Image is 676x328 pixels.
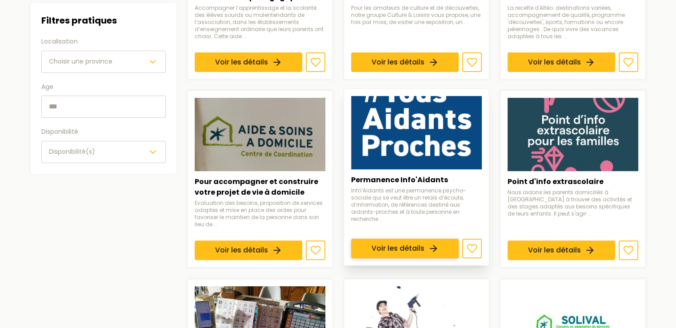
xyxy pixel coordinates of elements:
span: Choisir une province [49,57,112,66]
a: Voir les détails [195,241,302,260]
button: Disponibilité(s) [41,141,166,163]
button: Ajouter aux favoris [462,239,482,259]
label: Localisation [41,36,166,47]
button: Ajouter aux favoris [619,241,638,260]
label: Age [41,82,166,92]
button: Ajouter aux favoris [462,52,482,72]
a: Voir les détails [351,52,459,72]
a: Voir les détails [508,241,615,260]
label: Disponibilité [41,127,166,137]
button: Ajouter aux favoris [306,52,325,72]
a: Voir les détails [508,52,615,72]
h3: Filtres pratiques [41,13,166,28]
a: Voir les détails [195,52,302,72]
button: Choisir une province [41,51,166,73]
button: Ajouter aux favoris [619,52,638,72]
a: Voir les détails [351,239,459,259]
span: Disponibilité(s) [49,147,95,156]
button: Ajouter aux favoris [306,241,325,260]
